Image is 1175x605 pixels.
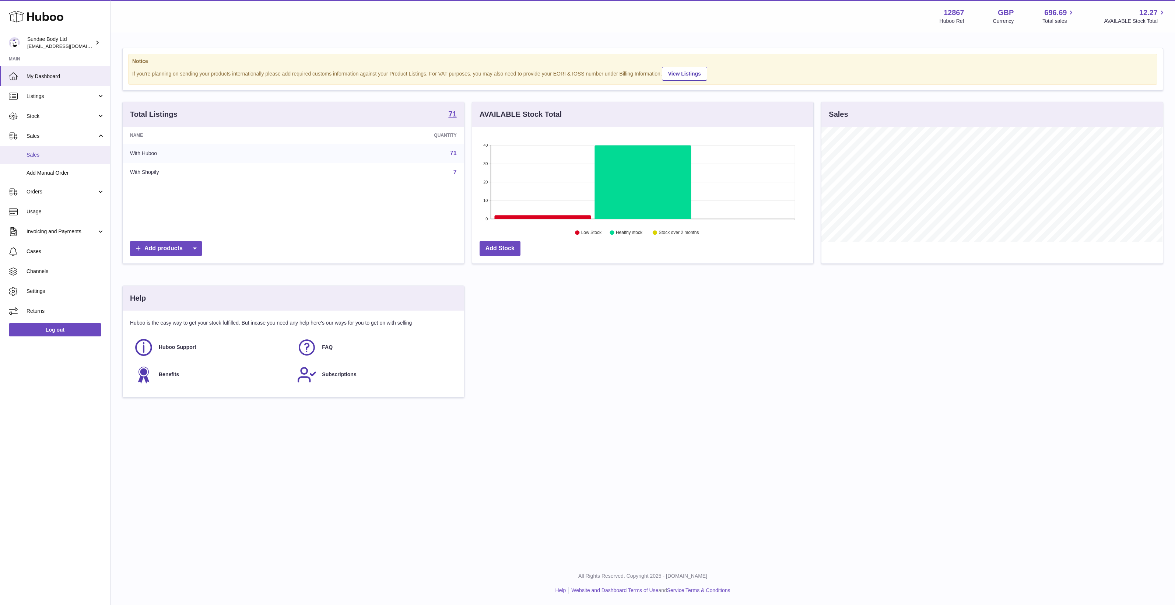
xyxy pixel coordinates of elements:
text: 10 [483,198,488,203]
text: Healthy stock [616,230,643,235]
span: Listings [27,93,97,100]
a: Service Terms & Conditions [667,587,730,593]
text: 20 [483,180,488,184]
h3: Help [130,293,146,303]
a: Huboo Support [134,338,290,357]
div: Huboo Ref [940,18,964,25]
a: 7 [453,169,457,175]
a: 696.69 Total sales [1042,8,1075,25]
a: 12.27 AVAILABLE Stock Total [1104,8,1166,25]
span: Channels [27,268,105,275]
td: With Huboo [123,144,307,163]
th: Name [123,127,307,144]
span: 12.27 [1139,8,1158,18]
strong: 12867 [944,8,964,18]
text: Low Stock [581,230,602,235]
span: Returns [27,308,105,315]
p: All Rights Reserved. Copyright 2025 - [DOMAIN_NAME] [116,573,1169,580]
a: 71 [450,150,457,156]
span: [EMAIL_ADDRESS][DOMAIN_NAME] [27,43,108,49]
a: FAQ [297,338,453,357]
span: Cases [27,248,105,255]
li: and [569,587,730,594]
strong: GBP [998,8,1014,18]
span: Stock [27,113,97,120]
text: 30 [483,161,488,166]
a: Log out [9,323,101,336]
span: Subscriptions [322,371,356,378]
text: Stock over 2 months [659,230,699,235]
span: Huboo Support [159,344,196,351]
a: Add Stock [480,241,520,256]
p: Huboo is the easy way to get your stock fulfilled. But incase you need any help here's our ways f... [130,319,457,326]
span: Sales [27,133,97,140]
th: Quantity [307,127,464,144]
span: Add Manual Order [27,169,105,176]
span: Benefits [159,371,179,378]
span: FAQ [322,344,333,351]
a: Subscriptions [297,365,453,385]
h3: Total Listings [130,109,178,119]
strong: 71 [448,110,456,118]
h3: Sales [829,109,848,119]
span: Usage [27,208,105,215]
span: 696.69 [1044,8,1067,18]
span: Sales [27,151,105,158]
td: With Shopify [123,163,307,182]
span: My Dashboard [27,73,105,80]
span: Invoicing and Payments [27,228,97,235]
span: Orders [27,188,97,195]
div: Currency [993,18,1014,25]
span: AVAILABLE Stock Total [1104,18,1166,25]
text: 40 [483,143,488,147]
h3: AVAILABLE Stock Total [480,109,562,119]
a: Website and Dashboard Terms of Use [571,587,658,593]
div: If you're planning on sending your products internationally please add required customs informati... [132,66,1153,81]
a: Benefits [134,365,290,385]
span: Total sales [1042,18,1075,25]
span: Settings [27,288,105,295]
a: Add products [130,241,202,256]
div: Sundae Body Ltd [27,36,94,50]
strong: Notice [132,58,1153,65]
a: 71 [448,110,456,119]
img: internalAdmin-12867@internal.huboo.com [9,37,20,48]
text: 0 [485,217,488,221]
a: View Listings [662,67,707,81]
a: Help [555,587,566,593]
